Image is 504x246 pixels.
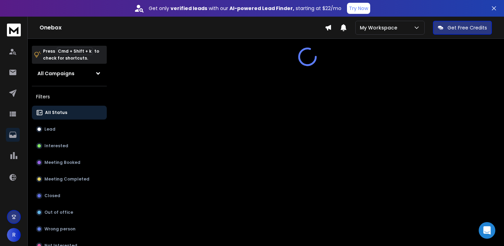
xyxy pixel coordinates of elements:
[360,24,400,31] p: My Workspace
[447,24,487,31] p: Get Free Credits
[32,189,107,203] button: Closed
[7,228,21,242] button: R
[229,5,294,12] strong: AI-powered Lead Finder,
[7,24,21,36] img: logo
[57,47,93,55] span: Cmd + Shift + k
[44,160,80,165] p: Meeting Booked
[347,3,370,14] button: Try Now
[37,70,75,77] h1: All Campaigns
[32,122,107,136] button: Lead
[44,126,55,132] p: Lead
[349,5,368,12] p: Try Now
[44,210,73,215] p: Out of office
[45,110,67,115] p: All Status
[43,48,99,62] p: Press to check for shortcuts.
[40,24,325,32] h1: Onebox
[32,139,107,153] button: Interested
[32,222,107,236] button: Wrong person
[44,193,60,199] p: Closed
[149,5,341,12] p: Get only with our starting at $22/mo
[433,21,492,35] button: Get Free Credits
[32,205,107,219] button: Out of office
[32,92,107,102] h3: Filters
[32,67,107,80] button: All Campaigns
[44,226,76,232] p: Wrong person
[44,143,68,149] p: Interested
[479,222,495,239] div: Open Intercom Messenger
[171,5,207,12] strong: verified leads
[32,156,107,169] button: Meeting Booked
[32,172,107,186] button: Meeting Completed
[32,106,107,120] button: All Status
[44,176,89,182] p: Meeting Completed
